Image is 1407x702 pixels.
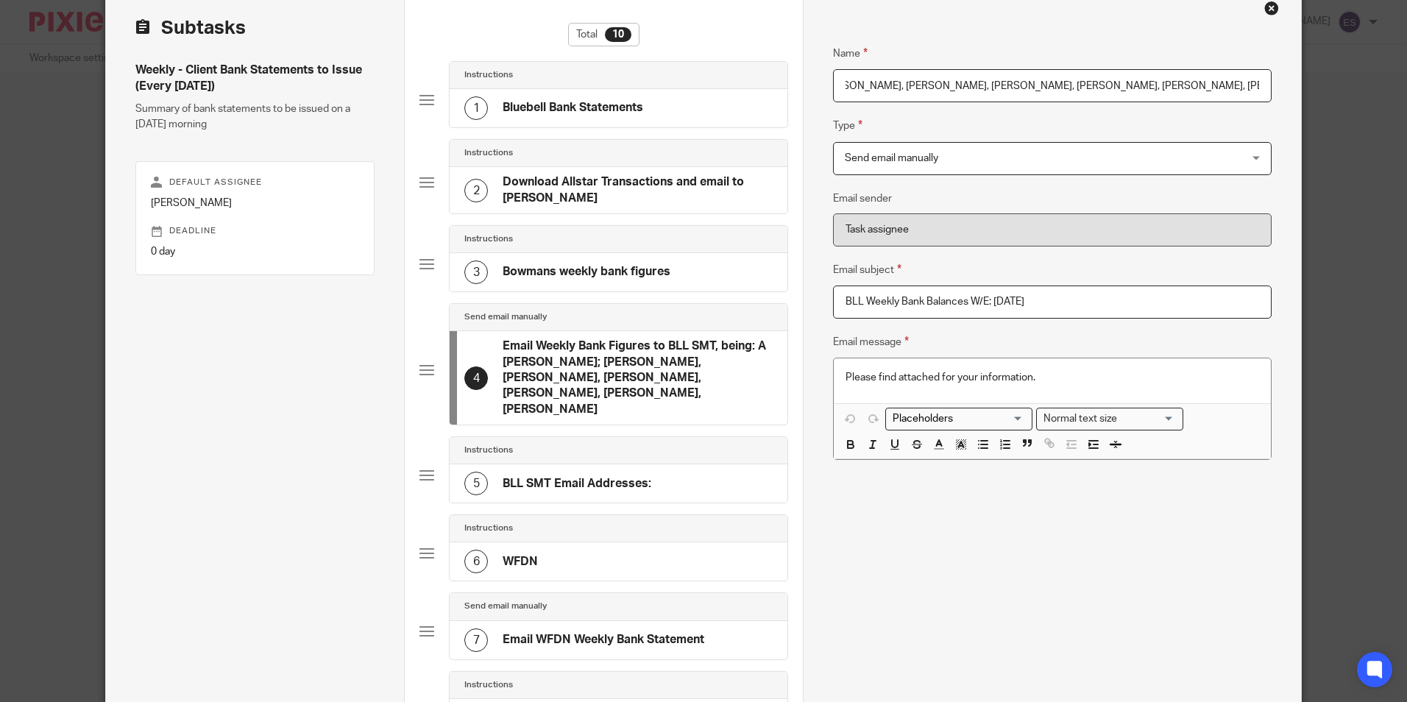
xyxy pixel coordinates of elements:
input: Search for option [1121,411,1174,427]
h4: Instructions [464,69,513,81]
div: 3 [464,260,488,284]
div: Search for option [1036,408,1183,430]
h4: Bowmans weekly bank figures [503,264,670,280]
h4: BLL SMT Email Addresses: [503,476,651,492]
input: Subject [833,286,1271,319]
p: Summary of bank statements to be issued on a [DATE] morning [135,102,375,132]
label: Email message [833,333,909,350]
div: 6 [464,550,488,573]
div: 2 [464,179,488,202]
label: Type [833,117,862,134]
h4: WFDN [503,554,538,570]
div: Close this dialog window [1264,1,1279,15]
div: 10 [605,27,631,42]
div: Total [568,23,639,46]
h4: Download Allstar Transactions and email to [PERSON_NAME] [503,174,773,206]
h4: Send email manually [464,600,547,612]
p: Default assignee [151,177,359,188]
label: Email sender [833,191,892,206]
p: 0 day [151,244,359,259]
h4: Instructions [464,147,513,159]
h4: Send email manually [464,311,547,323]
input: Search for option [887,411,1024,427]
span: Send email manually [845,153,938,163]
h4: Bluebell Bank Statements [503,100,643,116]
div: 5 [464,472,488,495]
div: Search for option [885,408,1032,430]
h4: Email WFDN Weekly Bank Statement [503,632,704,648]
p: Deadline [151,225,359,237]
h2: Subtasks [135,15,246,40]
h4: Instructions [464,444,513,456]
div: 4 [464,366,488,390]
label: Email subject [833,261,901,278]
span: Normal text size [1040,411,1120,427]
h4: Weekly - Client Bank Statements to Issue (Every [DATE]) [135,63,375,94]
h4: Instructions [464,522,513,534]
div: Text styles [1036,408,1183,430]
h4: Instructions [464,233,513,245]
div: 7 [464,628,488,652]
div: Placeholders [885,408,1032,430]
p: [PERSON_NAME] [151,196,359,210]
div: 1 [464,96,488,120]
h4: Email Weekly Bank Figures to BLL SMT, being: A [PERSON_NAME]; [PERSON_NAME], [PERSON_NAME], [PERS... [503,338,773,417]
h4: Instructions [464,679,513,691]
p: Please find attached for your information. [846,370,1258,385]
label: Name [833,45,868,62]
